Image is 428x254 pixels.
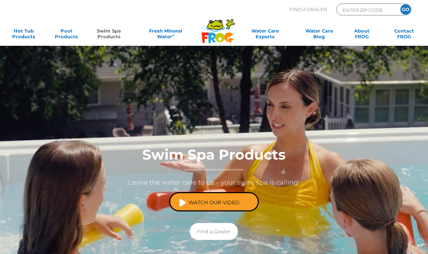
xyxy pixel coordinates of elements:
[7,28,40,42] a: Hot TubProducts
[400,4,411,15] input: GO
[190,223,238,240] a: Find a Dealer
[342,6,390,14] input: Zip Code Form
[135,28,197,42] a: Fresh MineralWater∞
[95,147,332,171] h1: Swim Spa Products
[95,176,332,189] p: Leave the water care to us – your swim spa is calling!
[290,4,327,15] p: Find A Dealer
[345,28,378,42] a: AboutFROG
[92,28,125,42] a: Swim SpaProducts
[237,28,293,42] a: Water CareExperts
[388,28,421,42] a: ContactFROG
[50,28,83,42] a: PoolProducts
[172,33,175,37] sup: ∞
[303,28,336,42] a: Water CareBlog
[169,192,259,211] a: Watch Our Video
